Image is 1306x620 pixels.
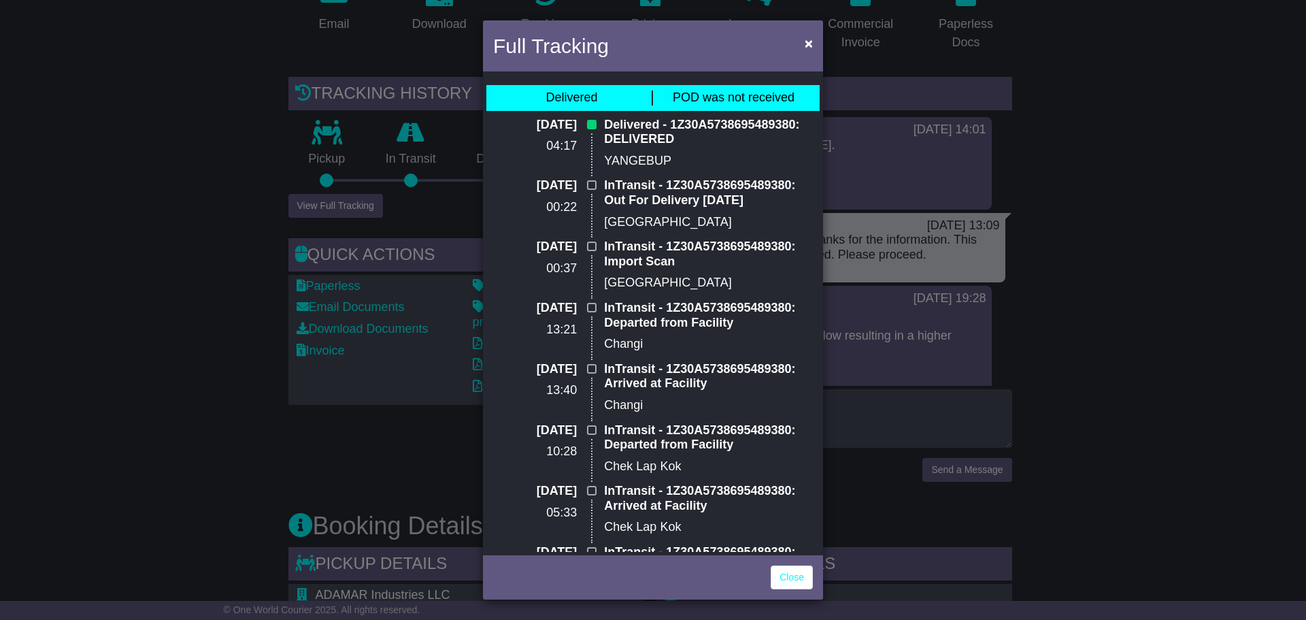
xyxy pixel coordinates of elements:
[493,423,577,438] p: [DATE]
[604,215,813,230] p: [GEOGRAPHIC_DATA]
[604,423,813,453] p: InTransit - 1Z30A5738695489380: Departed from Facility
[546,91,597,105] div: Delivered
[493,444,577,459] p: 10:28
[604,337,813,352] p: Changi
[493,118,577,133] p: [DATE]
[604,520,813,535] p: Chek Lap Kok
[493,31,609,61] h4: Full Tracking
[604,484,813,513] p: InTransit - 1Z30A5738695489380: Arrived at Facility
[604,178,813,208] p: InTransit - 1Z30A5738695489380: Out For Delivery [DATE]
[493,139,577,154] p: 04:17
[798,29,820,57] button: Close
[493,323,577,338] p: 13:21
[493,545,577,560] p: [DATE]
[604,154,813,169] p: YANGEBUP
[493,383,577,398] p: 13:40
[493,506,577,521] p: 05:33
[493,301,577,316] p: [DATE]
[604,459,813,474] p: Chek Lap Kok
[604,240,813,269] p: InTransit - 1Z30A5738695489380: Import Scan
[604,398,813,413] p: Changi
[493,240,577,255] p: [DATE]
[493,362,577,377] p: [DATE]
[604,362,813,391] p: InTransit - 1Z30A5738695489380: Arrived at Facility
[493,200,577,215] p: 00:22
[493,261,577,276] p: 00:37
[604,545,813,574] p: InTransit - 1Z30A5738695489380: Departed from Facility
[604,301,813,330] p: InTransit - 1Z30A5738695489380: Departed from Facility
[805,35,813,51] span: ×
[604,276,813,291] p: [GEOGRAPHIC_DATA]
[493,178,577,193] p: [DATE]
[493,484,577,499] p: [DATE]
[771,566,813,589] a: Close
[673,91,794,104] span: POD was not received
[604,118,813,147] p: Delivered - 1Z30A5738695489380: DELIVERED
